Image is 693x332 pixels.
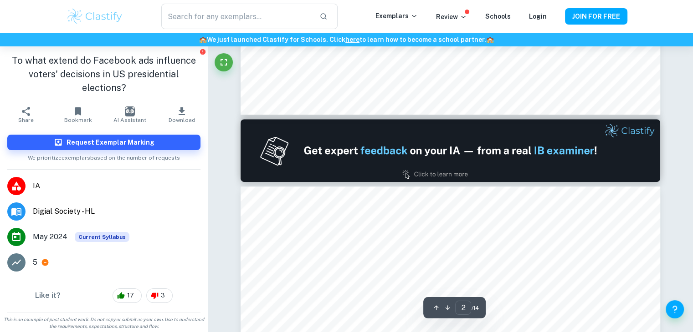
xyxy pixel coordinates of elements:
[241,119,661,182] img: Ad
[485,13,511,20] a: Schools
[64,117,92,123] span: Bookmark
[18,117,34,123] span: Share
[156,291,170,300] span: 3
[199,36,207,43] span: 🏫
[75,232,129,242] span: Current Syllabus
[33,231,67,242] span: May 2024
[199,48,206,55] button: Report issue
[169,117,195,123] span: Download
[113,288,142,303] div: 17
[28,150,180,162] span: We prioritize exemplars based on the number of requests
[156,102,208,127] button: Download
[113,117,146,123] span: AI Assistant
[529,13,547,20] a: Login
[666,300,684,318] button: Help and Feedback
[104,102,156,127] button: AI Assistant
[35,290,61,301] h6: Like it?
[4,316,204,330] span: This is an example of past student work. Do not copy or submit as your own. Use to understand the...
[125,106,135,116] img: AI Assistant
[33,206,200,217] span: Digial Society - HL
[67,137,154,147] h6: Request Exemplar Marking
[565,8,627,25] button: JOIN FOR FREE
[7,135,200,150] button: Request Exemplar Marking
[66,7,124,25] img: Clastify logo
[345,36,359,43] a: here
[7,54,200,95] h1: To what extend do Facebook ads influence voters' decisions in US presidential elections?
[215,53,233,71] button: Fullscreen
[486,36,494,43] span: 🏫
[33,257,37,268] p: 5
[75,232,129,242] div: This exemplar is based on the current syllabus. Feel free to refer to it for inspiration/ideas wh...
[375,11,418,21] p: Exemplars
[2,35,691,45] h6: We just launched Clastify for Schools. Click to learn how to become a school partner.
[436,12,467,22] p: Review
[33,181,200,191] span: IA
[122,291,139,300] span: 17
[161,4,312,29] input: Search for any exemplars...
[52,102,104,127] button: Bookmark
[471,304,478,312] span: / 14
[146,288,173,303] div: 3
